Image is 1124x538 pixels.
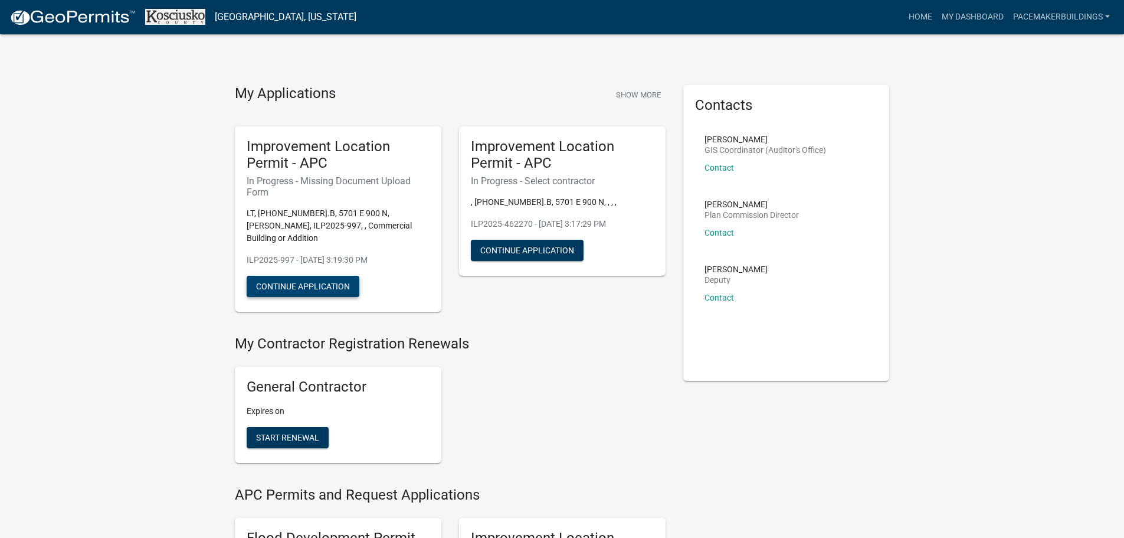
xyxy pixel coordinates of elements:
p: Plan Commission Director [704,211,799,219]
p: Expires on [247,405,430,418]
p: GIS Coordinator (Auditor's Office) [704,146,826,154]
button: Show More [611,85,666,105]
button: Continue Application [471,240,584,261]
wm-registration-list-section: My Contractor Registration Renewals [235,335,666,472]
h4: APC Permits and Request Applications [235,487,666,504]
p: [PERSON_NAME] [704,265,768,273]
h5: General Contractor [247,379,430,396]
button: Start Renewal [247,427,329,448]
a: Contact [704,163,734,172]
h4: My Applications [235,85,336,103]
img: Kosciusko County, Indiana [145,9,205,25]
p: , [PHONE_NUMBER].B, 5701 E 900 N, , , , [471,196,654,208]
h5: Contacts [695,97,878,114]
a: Contact [704,293,734,302]
p: [PERSON_NAME] [704,135,826,144]
p: [PERSON_NAME] [704,200,799,208]
p: Deputy [704,276,768,284]
button: Continue Application [247,276,359,297]
a: My Dashboard [937,6,1008,28]
h6: In Progress - Missing Document Upload Form [247,175,430,198]
h5: Improvement Location Permit - APC [247,138,430,172]
h5: Improvement Location Permit - APC [471,138,654,172]
h6: In Progress - Select contractor [471,175,654,187]
a: Home [904,6,937,28]
p: ILP2025-462270 - [DATE] 3:17:29 PM [471,218,654,230]
a: Contact [704,228,734,237]
span: Start Renewal [256,433,319,442]
p: ILP2025-997 - [DATE] 3:19:30 PM [247,254,430,266]
h4: My Contractor Registration Renewals [235,335,666,353]
p: LT, [PHONE_NUMBER].B, 5701 E 900 N, [PERSON_NAME], ILP2025-997, , Commercial Building or Addition [247,207,430,244]
a: [GEOGRAPHIC_DATA], [US_STATE] [215,7,356,27]
a: PacemakerBuildings [1008,6,1115,28]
